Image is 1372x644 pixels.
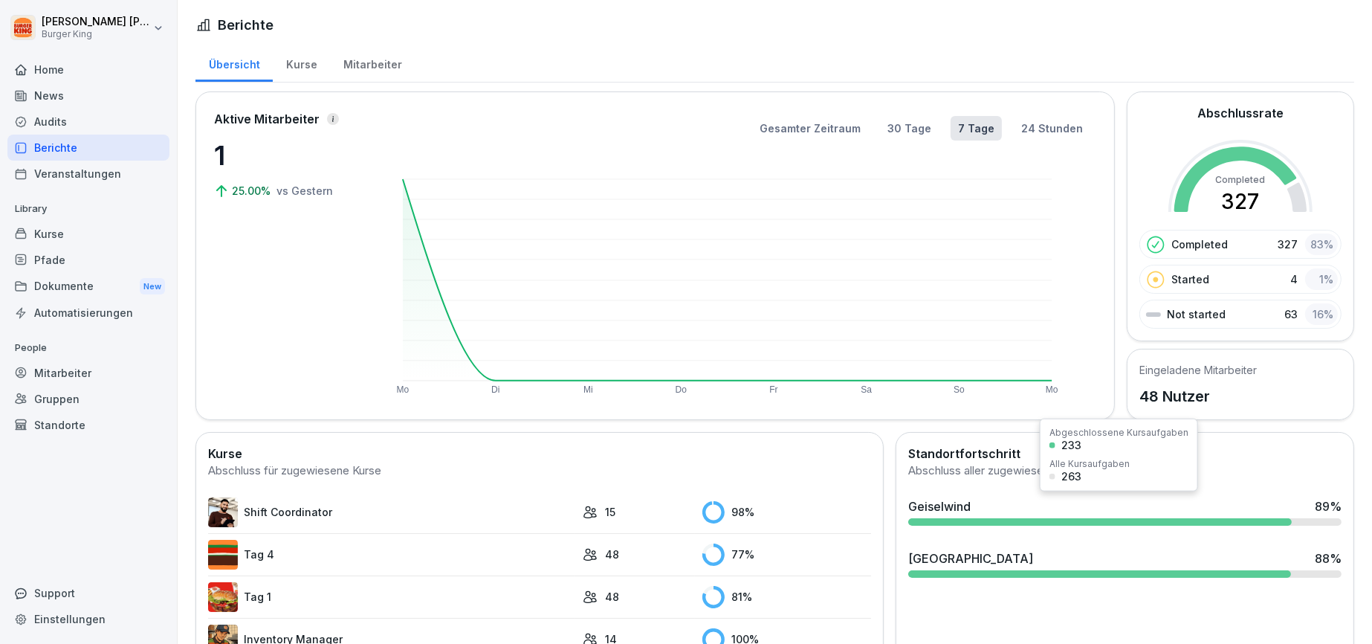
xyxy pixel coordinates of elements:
div: New [140,278,165,295]
text: Mo [1046,384,1058,395]
p: 48 [605,589,619,605]
button: 24 Stunden [1014,116,1090,141]
div: Geiselwind [908,498,971,515]
div: 263 [1061,471,1081,482]
a: Pfade [7,247,169,273]
a: DokumenteNew [7,273,169,300]
button: 7 Tage [951,116,1002,141]
p: People [7,336,169,360]
a: Geiselwind89% [902,492,1347,532]
a: Kurse [273,44,330,82]
h1: Berichte [218,15,274,35]
a: Automatisierungen [7,300,169,326]
p: vs Gestern [276,183,333,199]
text: Sa [861,384,873,395]
h5: Eingeladene Mitarbeiter [1139,362,1257,378]
p: Started [1171,271,1209,287]
text: Fr [770,384,778,395]
a: Berichte [7,135,169,161]
a: Audits [7,109,169,135]
p: 327 [1278,236,1298,252]
a: Kurse [7,221,169,247]
p: Completed [1171,236,1228,252]
div: 16 % [1305,303,1338,325]
p: 25.00% [232,183,274,199]
div: Dokumente [7,273,169,300]
div: 81 % [702,586,871,608]
div: 233 [1061,440,1081,451]
p: 1 [214,135,363,176]
div: [GEOGRAPHIC_DATA] [908,550,1033,567]
div: Abgeschlossene Kursaufgaben [1049,428,1188,437]
p: 63 [1284,306,1298,322]
a: Mitarbeiter [330,44,415,82]
a: Übersicht [195,44,273,82]
a: Gruppen [7,386,169,412]
a: Mitarbeiter [7,360,169,386]
a: Standorte [7,412,169,438]
div: 83 % [1305,234,1338,255]
text: So [954,384,965,395]
p: Aktive Mitarbeiter [214,110,320,128]
a: Tag 4 [208,540,575,570]
img: q4kvd0p412g56irxfxn6tm8s.png [208,498,238,527]
a: Veranstaltungen [7,161,169,187]
div: Abschluss für zugewiesene Kurse [208,463,871,480]
div: Abschluss aller zugewiesenen Kurse pro Standort [908,463,1342,480]
div: Support [7,580,169,606]
text: Mo [397,384,410,395]
div: 1 % [1305,268,1338,290]
p: [PERSON_NAME] [PERSON_NAME] [42,16,150,28]
a: [GEOGRAPHIC_DATA]88% [902,544,1347,584]
div: Alle Kursaufgaben [1049,460,1130,468]
a: Einstellungen [7,606,169,632]
div: 88 % [1315,550,1342,567]
button: Gesamter Zeitraum [752,116,868,141]
p: Not started [1167,306,1226,322]
p: 15 [605,504,615,520]
img: a35kjdk9hf9utqmhbz0ibbvi.png [208,540,238,570]
p: 4 [1290,271,1298,287]
img: kxzo5hlrfunza98hyv09v55a.png [208,582,238,612]
a: Tag 1 [208,582,575,612]
button: 30 Tage [880,116,939,141]
text: Di [491,384,499,395]
text: Mi [583,384,593,395]
a: Home [7,57,169,83]
a: Shift Coordinator [208,498,575,527]
h2: Abschlussrate [1197,104,1284,122]
p: Burger King [42,29,150,39]
p: Library [7,197,169,221]
text: Do [676,384,687,395]
div: 89 % [1315,498,1342,515]
h2: Standortfortschritt [908,445,1342,463]
h2: Kurse [208,445,871,463]
div: 98 % [702,501,871,524]
p: 48 [605,547,619,562]
div: 77 % [702,544,871,566]
p: 48 Nutzer [1139,385,1257,408]
a: News [7,83,169,109]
